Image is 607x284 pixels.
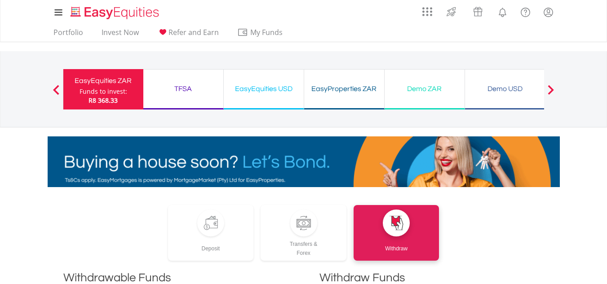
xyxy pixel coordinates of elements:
[48,136,560,187] img: EasyMortage Promotion Banner
[470,83,540,95] div: Demo USD
[168,205,254,261] a: Deposit
[470,4,485,19] img: vouchers-v2.svg
[89,96,118,105] span: R8 368.33
[422,7,432,17] img: grid-menu-icon.svg
[354,236,439,253] div: Withdraw
[47,89,65,98] button: Previous
[80,87,127,96] div: Funds to invest:
[416,2,438,17] a: AppsGrid
[465,2,491,19] a: Vouchers
[69,5,163,20] img: EasyEquities_Logo.png
[444,4,459,19] img: thrive-v2.svg
[491,2,514,20] a: Notifications
[542,89,560,98] button: Next
[50,28,87,42] a: Portfolio
[154,28,222,42] a: Refer and Earn
[229,83,298,95] div: EasyEquities USD
[67,2,163,20] a: Home page
[354,205,439,261] a: Withdraw
[261,205,346,261] a: Transfers &Forex
[537,2,560,22] a: My Profile
[98,28,142,42] a: Invest Now
[310,83,379,95] div: EasyProperties ZAR
[237,26,296,38] span: My Funds
[149,83,218,95] div: TFSA
[514,2,537,20] a: FAQ's and Support
[69,74,138,87] div: EasyEquities ZAR
[261,236,346,258] div: Transfers & Forex
[390,83,459,95] div: Demo ZAR
[168,236,254,253] div: Deposit
[168,27,219,37] span: Refer and Earn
